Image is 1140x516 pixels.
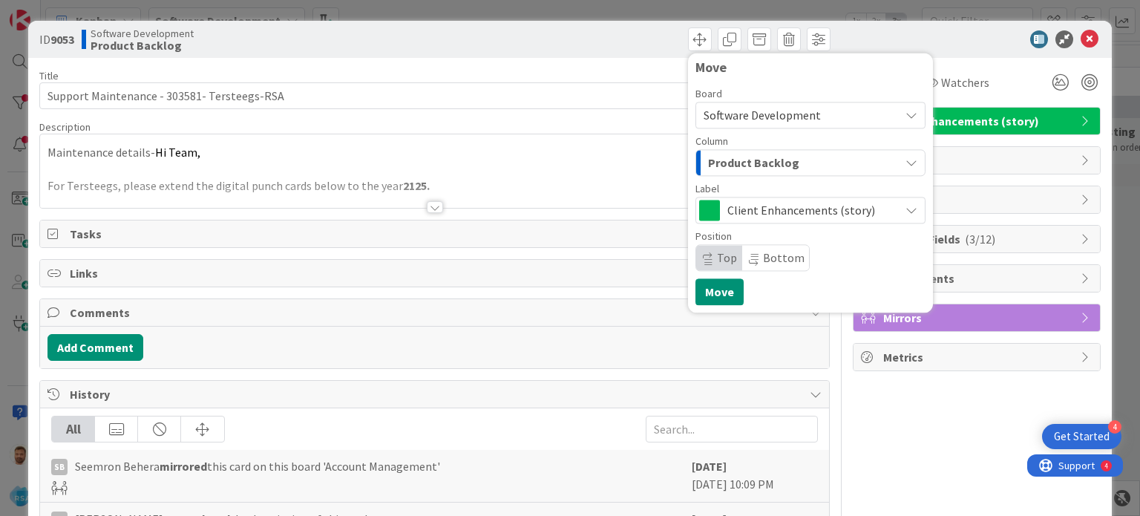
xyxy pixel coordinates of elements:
span: Custom Fields [883,230,1073,248]
div: [DATE] 10:09 PM [692,457,818,494]
span: Description [39,120,91,134]
div: Get Started [1054,429,1110,444]
b: mirrored [160,459,207,474]
span: Attachments [883,270,1073,287]
div: SB [51,459,68,475]
span: Software Development [704,108,821,123]
span: Label [695,183,719,194]
span: Product Backlog [708,153,799,172]
label: Title [39,69,59,82]
span: Block [883,191,1073,209]
span: Hi Team, [155,145,200,160]
div: Move [695,60,926,75]
div: Open Get Started checklist, remaining modules: 4 [1042,424,1121,449]
div: 4 [1108,420,1121,434]
span: Links [70,264,802,282]
span: Software Development [91,27,194,39]
span: Column [695,136,728,146]
span: Client Enhancements (story) [727,200,892,221]
button: Add Comment [47,334,143,361]
span: Client Enhancements (story) [883,112,1073,130]
b: 9053 [50,32,74,47]
b: [DATE] [692,459,727,474]
b: Product Backlog [91,39,194,51]
span: Support [31,2,68,20]
p: Maintenance details- [47,144,821,161]
button: Move [695,278,744,305]
button: Product Backlog [695,149,926,176]
span: Bottom [763,250,805,265]
div: 4 [77,6,81,18]
input: type card name here... [39,82,829,109]
span: Top [717,250,737,265]
span: Metrics [883,348,1073,366]
span: Seemron Behera this card on this board 'Account Management' [75,457,440,475]
span: Dates [883,151,1073,169]
span: Mirrors [883,309,1073,327]
span: Position [695,231,732,241]
div: All [52,417,95,442]
span: Comments [70,304,802,321]
span: ( 3/12 ) [965,232,995,246]
span: Board [695,88,722,99]
span: ID [39,30,74,48]
span: Watchers [941,74,989,91]
span: Tasks [70,225,802,243]
input: Search... [646,416,818,442]
span: History [70,385,802,403]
